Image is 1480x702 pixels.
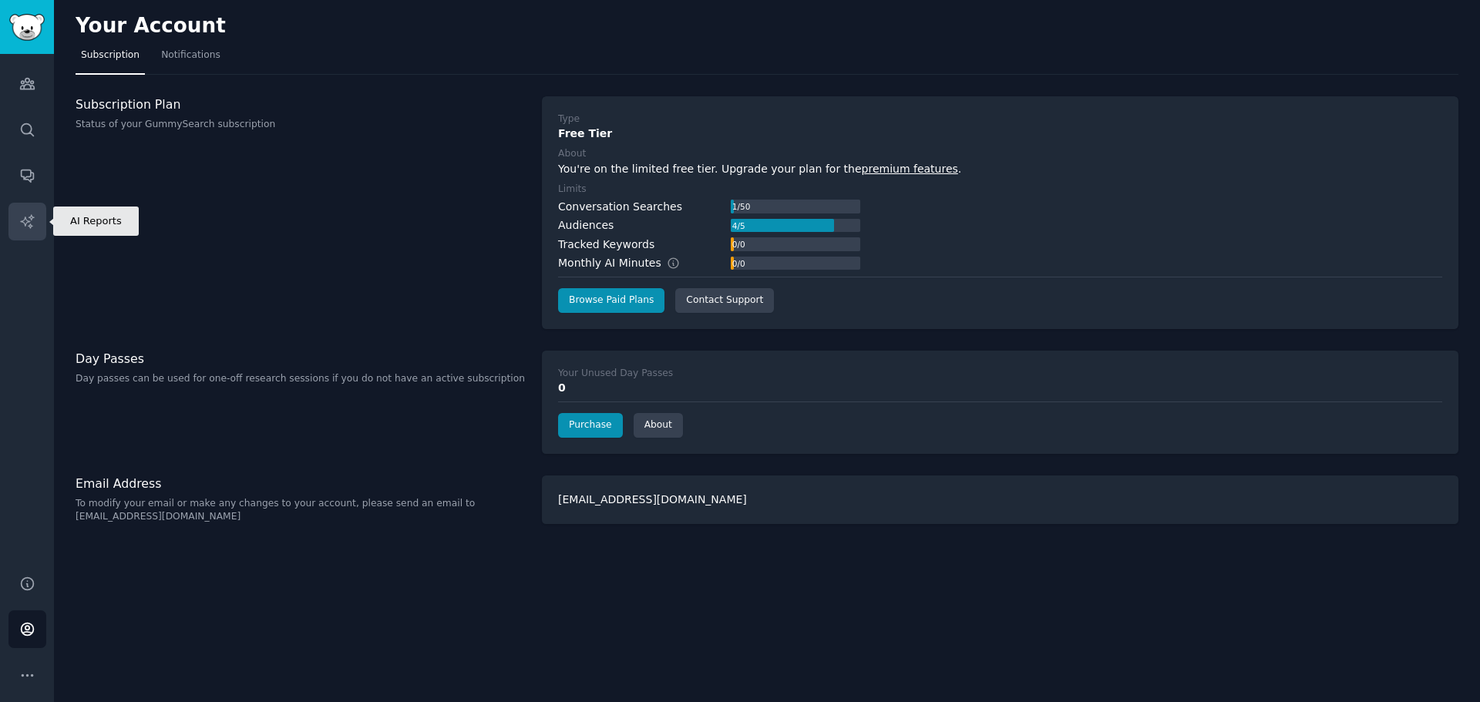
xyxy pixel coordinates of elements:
div: Limits [558,183,587,196]
a: Purchase [558,413,623,438]
span: Subscription [81,49,140,62]
a: Contact Support [675,288,774,313]
div: Conversation Searches [558,199,682,215]
div: About [558,147,586,161]
div: 0 / 0 [731,237,746,251]
div: 1 / 50 [731,200,752,213]
h3: Subscription Plan [76,96,526,113]
div: 0 / 0 [731,257,746,270]
h3: Day Passes [76,351,526,367]
a: Notifications [156,43,226,75]
div: Monthly AI Minutes [558,255,696,271]
a: Browse Paid Plans [558,288,664,313]
div: 0 [558,380,1442,396]
a: Subscription [76,43,145,75]
a: About [634,413,683,438]
div: Type [558,113,580,126]
div: You're on the limited free tier. Upgrade your plan for the . [558,161,1442,177]
div: [EMAIL_ADDRESS][DOMAIN_NAME] [542,475,1458,524]
div: Audiences [558,217,614,233]
a: premium features [862,163,958,175]
div: Your Unused Day Passes [558,367,673,381]
img: GummySearch logo [9,14,45,41]
div: Free Tier [558,126,1442,142]
p: Day passes can be used for one-off research sessions if you do not have an active subscription [76,372,526,386]
div: Tracked Keywords [558,237,654,253]
div: 4 / 5 [731,219,746,233]
span: Notifications [161,49,220,62]
h3: Email Address [76,475,526,492]
p: Status of your GummySearch subscription [76,118,526,132]
h2: Your Account [76,14,226,39]
p: To modify your email or make any changes to your account, please send an email to [EMAIL_ADDRESS]... [76,497,526,524]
